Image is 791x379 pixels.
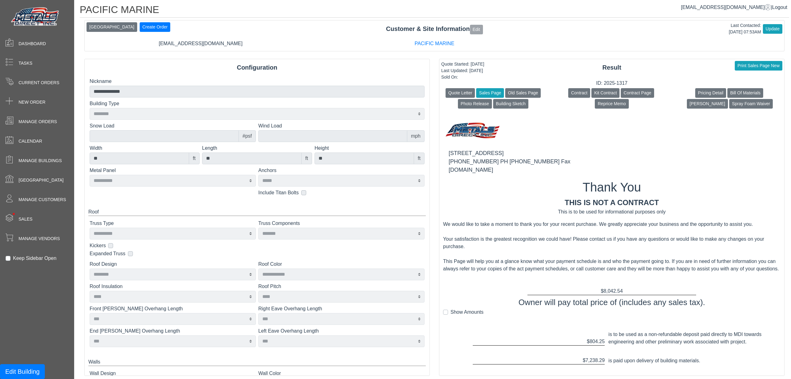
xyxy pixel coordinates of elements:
label: Truss Components [258,220,425,227]
label: Metal Panel [90,167,256,174]
a: [EMAIL_ADDRESS][DOMAIN_NAME] [681,5,771,10]
span: Manage Vendors [19,235,60,242]
button: Update [763,24,782,34]
label: Expanded Truss [90,250,125,257]
span: Manage Buildings [19,157,62,164]
div: Customer & Site Information [85,24,784,34]
button: Quote Letter [446,88,475,98]
label: Front [PERSON_NAME] Overhang Length [90,305,256,312]
div: Result [439,63,784,72]
div: We would like to take a moment to thank you for your recent purchase. We greatly appreciate your ... [443,221,780,273]
div: This is to be used for informational purposes only [443,208,780,216]
div: ft [414,153,425,164]
button: [GEOGRAPHIC_DATA] [87,22,137,32]
button: Spray Foam Waiver [729,99,773,109]
span: Current Orders [19,80,59,86]
div: Last Updated: [DATE] [441,67,484,74]
div: [STREET_ADDRESS] [PHONE_NUMBER] PH [PHONE_NUMBER] Fax [DOMAIN_NAME] [443,144,780,180]
label: Show Amounts [450,308,484,316]
label: Roof Pitch [258,283,425,290]
div: Last Contacted: [DATE] 07:53AM [729,22,761,35]
div: Owner will pay total price of (includes any sales tax). [443,296,780,308]
label: Roof Color [258,261,425,268]
span: Dashboard [19,41,46,47]
button: Building Sketch [493,99,529,109]
span: Manage Orders [19,118,57,125]
button: Sales Page [476,88,504,98]
label: Snow Load [90,122,256,130]
span: Tasks [19,60,32,67]
button: Bill Of Materials [727,88,763,98]
button: Create Order [140,22,171,32]
h1: PACIFIC MARINE [80,4,789,18]
label: Wall Design [90,370,256,377]
label: Width [90,144,200,152]
label: Truss Type [90,220,256,227]
button: Print Sales Page New [735,61,782,71]
button: Old Sales Page [505,88,541,98]
label: Roof Insulation [90,283,256,290]
label: Include Titan Bolts [258,189,299,196]
label: Kickers [90,242,106,249]
div: mph [407,130,425,142]
div: #psf [239,130,256,142]
label: Keep Sidebar Open [13,255,57,262]
img: MD logo [443,120,504,144]
button: Kit Contract [591,88,620,98]
div: [EMAIL_ADDRESS][DOMAIN_NAME] [84,40,318,47]
div: ft [301,153,312,164]
button: Photo Release [458,99,492,109]
div: Configuration [85,63,429,72]
label: Nickname [90,78,425,85]
div: is paid upon delivery of building materials. [608,357,774,364]
button: Contract Page [621,88,654,98]
div: Quote Started: [DATE] [441,61,484,67]
span: $804.25 [587,339,605,344]
div: Walls [88,358,426,366]
span: Logout [772,5,787,10]
div: | [681,4,787,11]
img: Metals Direct Inc Logo [9,6,62,28]
label: Length [202,144,312,152]
span: New Order [19,99,45,106]
span: [GEOGRAPHIC_DATA] [19,177,64,183]
a: PACIFIC MARINE [415,41,455,46]
span: $7,238.29 [583,358,605,363]
label: Wind Load [258,122,425,130]
label: Building Type [90,100,425,107]
button: Contract [568,88,590,98]
div: ft [189,153,200,164]
label: Wall Color [258,370,425,377]
span: $8,042.54 [601,288,623,294]
button: Reprice Memo [595,99,628,109]
div: ID: 2025-1317 [439,80,784,87]
div: This is not a contract [443,197,780,208]
h1: Thank You [443,180,780,195]
label: Roof Design [90,261,256,268]
label: Anchors [258,167,425,174]
label: End [PERSON_NAME] Overhang Length [90,327,256,335]
label: Left Eave Overhang Length [258,327,425,335]
span: Sales [19,216,32,222]
div: Sold On: [441,74,484,80]
button: Pricing Detail [695,88,726,98]
button: Edit [470,25,483,34]
div: is to be used as a non-refundable deposit paid directly to MDI towards engineering and other prel... [608,331,774,346]
span: Calendar [19,138,42,144]
button: [PERSON_NAME] [687,99,728,109]
span: Manage Customers [19,196,66,203]
label: Height [315,144,425,152]
div: Roof [88,208,426,216]
span: • [6,204,22,224]
label: Right Eave Overhang Length [258,305,425,312]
